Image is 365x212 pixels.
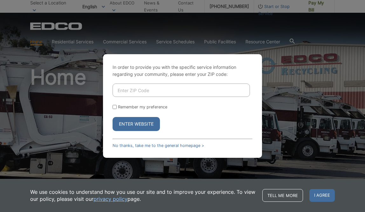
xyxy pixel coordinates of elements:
[113,84,250,97] input: Enter ZIP Code
[113,117,160,131] button: Enter Website
[93,195,127,202] a: privacy policy
[30,188,256,202] p: We use cookies to understand how you use our site and to improve your experience. To view our pol...
[113,64,252,78] p: In order to provide you with the specific service information regarding your community, please en...
[113,143,204,148] a: No thanks, take me to the general homepage >
[118,105,167,109] label: Remember my preference
[309,189,335,202] span: I agree
[262,189,303,202] a: Tell me more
